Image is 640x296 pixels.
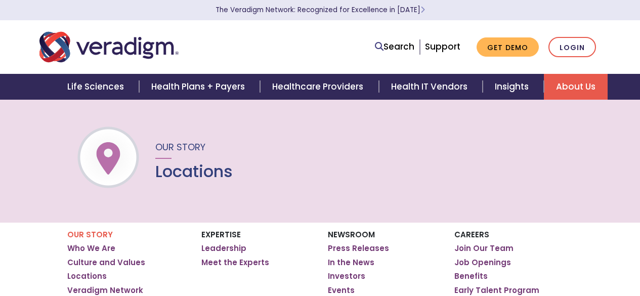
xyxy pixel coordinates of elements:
[67,243,115,253] a: Who We Are
[544,74,608,100] a: About Us
[216,5,425,15] a: The Veradigm Network: Recognized for Excellence in [DATE]Learn More
[67,258,145,268] a: Culture and Values
[379,74,483,100] a: Health IT Vendors
[375,40,414,54] a: Search
[39,30,179,64] img: Veradigm logo
[328,243,389,253] a: Press Releases
[139,74,260,100] a: Health Plans + Payers
[201,243,246,253] a: Leadership
[483,74,544,100] a: Insights
[454,243,514,253] a: Join Our Team
[155,141,205,153] span: Our Story
[454,271,488,281] a: Benefits
[67,285,143,295] a: Veradigm Network
[260,74,378,100] a: Healthcare Providers
[548,37,596,58] a: Login
[425,40,460,53] a: Support
[201,258,269,268] a: Meet the Experts
[155,162,233,181] h1: Locations
[454,285,539,295] a: Early Talent Program
[67,271,107,281] a: Locations
[55,74,139,100] a: Life Sciences
[328,258,374,268] a: In the News
[420,5,425,15] span: Learn More
[328,271,365,281] a: Investors
[454,258,511,268] a: Job Openings
[477,37,539,57] a: Get Demo
[328,285,355,295] a: Events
